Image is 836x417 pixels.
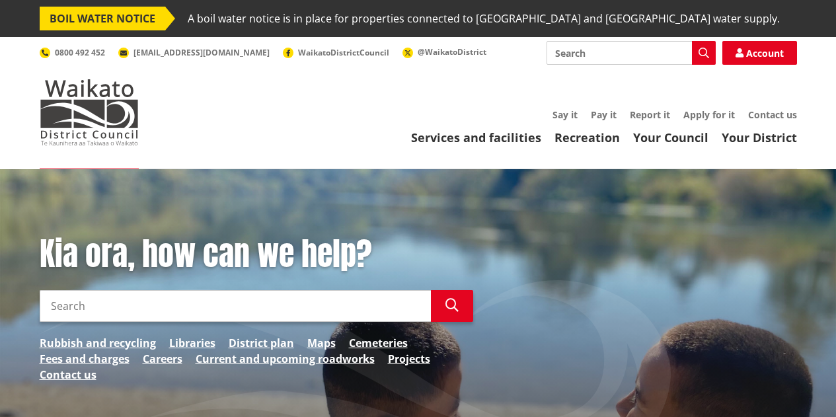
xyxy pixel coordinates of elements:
a: Apply for it [683,108,735,121]
a: Current and upcoming roadworks [196,351,375,367]
input: Search input [547,41,716,65]
a: Report it [630,108,670,121]
a: Recreation [554,130,620,145]
a: Services and facilities [411,130,541,145]
span: A boil water notice is in place for properties connected to [GEOGRAPHIC_DATA] and [GEOGRAPHIC_DAT... [188,7,780,30]
a: [EMAIL_ADDRESS][DOMAIN_NAME] [118,47,270,58]
a: Fees and charges [40,351,130,367]
span: [EMAIL_ADDRESS][DOMAIN_NAME] [133,47,270,58]
a: Maps [307,335,336,351]
a: District plan [229,335,294,351]
a: Say it [552,108,578,121]
a: Your Council [633,130,708,145]
h1: Kia ora, how can we help? [40,235,473,274]
a: Your District [722,130,797,145]
a: Pay it [591,108,617,121]
input: Search input [40,290,431,322]
a: WaikatoDistrictCouncil [283,47,389,58]
a: Cemeteries [349,335,408,351]
span: @WaikatoDistrict [418,46,486,57]
a: @WaikatoDistrict [402,46,486,57]
img: Waikato District Council - Te Kaunihera aa Takiwaa o Waikato [40,79,139,145]
a: Contact us [748,108,797,121]
a: Account [722,41,797,65]
a: 0800 492 452 [40,47,105,58]
a: Projects [388,351,430,367]
a: Careers [143,351,182,367]
a: Libraries [169,335,215,351]
span: BOIL WATER NOTICE [40,7,165,30]
a: Contact us [40,367,96,383]
a: Rubbish and recycling [40,335,156,351]
span: 0800 492 452 [55,47,105,58]
span: WaikatoDistrictCouncil [298,47,389,58]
